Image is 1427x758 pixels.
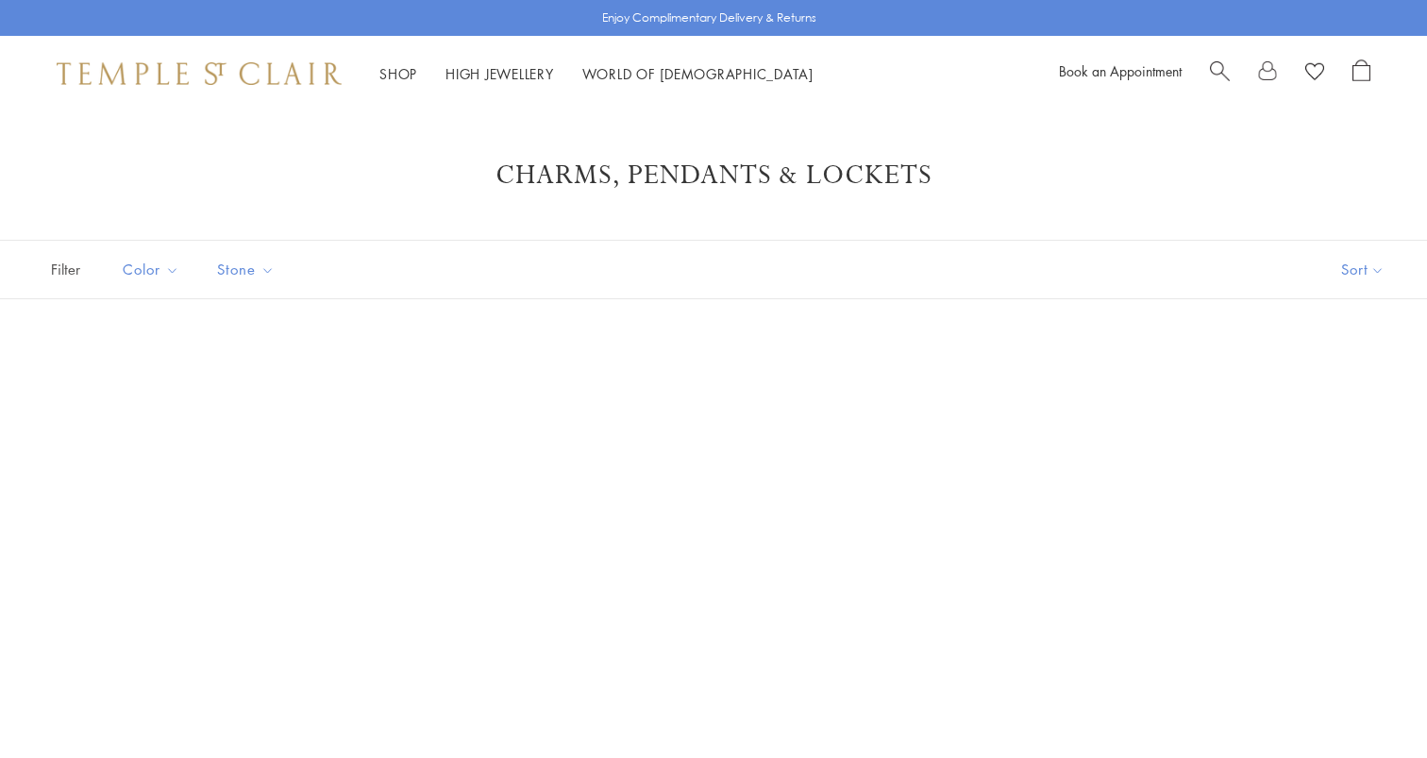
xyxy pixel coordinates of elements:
span: Color [113,258,193,281]
a: Book an Appointment [1059,61,1182,80]
button: Stone [203,248,289,291]
img: Temple St. Clair [57,62,342,85]
a: Search [1210,59,1230,88]
nav: Main navigation [379,62,814,86]
a: View Wishlist [1305,59,1324,88]
a: ShopShop [379,64,417,83]
p: Enjoy Complimentary Delivery & Returns [602,8,816,27]
button: Show sort by [1299,241,1427,298]
button: Color [109,248,193,291]
h1: Charms, Pendants & Lockets [76,159,1351,193]
a: World of [DEMOGRAPHIC_DATA]World of [DEMOGRAPHIC_DATA] [582,64,814,83]
a: High JewelleryHigh Jewellery [445,64,554,83]
a: Open Shopping Bag [1352,59,1370,88]
span: Stone [208,258,289,281]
